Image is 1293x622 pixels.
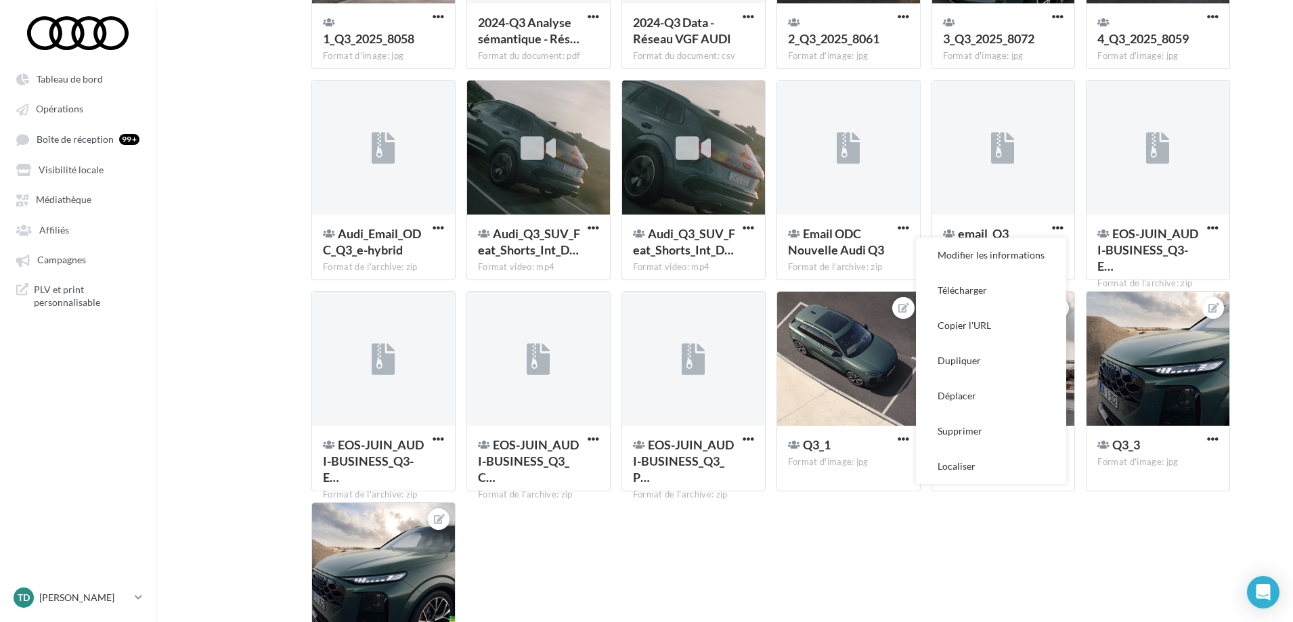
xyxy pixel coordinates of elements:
[478,15,579,46] span: 2024-Q3 Analyse sémantique - Réseau VGF AUDI
[323,31,414,46] span: 1_Q3_2025_8058
[478,261,599,273] div: Format video: mp4
[8,247,148,271] a: Campagnes
[1097,226,1198,273] span: EOS-JUIN_AUDI-BUSINESS_Q3-E-HYBRID_CAR-1080x1080
[8,157,148,181] a: Visibilité locale
[916,343,1066,378] button: Dupliquer
[1097,31,1189,46] span: 4_Q3_2025_8059
[119,134,139,145] div: 99+
[803,437,831,452] span: Q3_1
[1097,456,1219,468] div: Format d'image: jpg
[34,283,139,309] span: PLV et print personnalisable
[323,226,421,257] span: Audi_Email_ODC_Q3_e-hybrid
[916,378,1066,414] button: Déplacer
[788,226,884,257] span: Email ODC Nouvelle Audi Q3
[633,261,754,273] div: Format video: mp4
[788,456,909,468] div: Format d'image: jpg
[36,194,91,206] span: Médiathèque
[323,261,444,273] div: Format de l'archive: zip
[478,489,599,501] div: Format de l'archive: zip
[8,66,148,91] a: Tableau de bord
[37,133,114,145] span: Boîte de réception
[323,437,424,485] span: EOS-JUIN_AUDI-BUSINESS_Q3-E-HYBRID_PL-1080x1080
[8,96,148,120] a: Opérations
[916,414,1066,449] button: Supprimer
[633,226,735,257] span: Audi_Q3_SUV_Feat_Shorts_Int_Design_15s_9x16_EN_clean.mov_1
[1097,277,1219,290] div: Format de l'archive: zip
[37,254,86,266] span: Campagnes
[916,238,1066,273] button: Modifier les informations
[39,224,69,236] span: Affiliés
[478,226,580,257] span: Audi_Q3_SUV_Feat_Shorts_Int_Design_15s_4x5_EN_clean.mov_1
[8,277,148,315] a: PLV et print personnalisable
[1112,437,1140,452] span: Q3_3
[916,273,1066,308] button: Télécharger
[8,187,148,211] a: Médiathèque
[8,217,148,242] a: Affiliés
[478,437,579,485] span: EOS-JUIN_AUDI-BUSINESS_Q3_CAR-1080x1080
[633,15,731,46] span: 2024-Q3 Data - Réseau VGF AUDI
[633,437,734,485] span: EOS-JUIN_AUDI-BUSINESS_Q3_PL-1080x1080
[39,164,104,175] span: Visibilité locale
[39,591,129,604] p: [PERSON_NAME]
[11,585,145,610] a: TD [PERSON_NAME]
[1097,50,1219,62] div: Format d'image: jpg
[323,489,444,501] div: Format de l'archive: zip
[958,226,1009,241] span: email_Q3
[633,50,754,62] div: Format du document: csv
[943,31,1034,46] span: 3_Q3_2025_8072
[916,308,1066,343] button: Copier l'URL
[8,127,148,152] a: Boîte de réception 99+
[943,50,1064,62] div: Format d'image: jpg
[1247,576,1279,608] div: Open Intercom Messenger
[788,50,909,62] div: Format d'image: jpg
[633,489,754,501] div: Format de l'archive: zip
[37,73,103,85] span: Tableau de bord
[323,50,444,62] div: Format d'image: jpg
[788,261,909,273] div: Format de l'archive: zip
[916,449,1066,484] button: Localiser
[478,50,599,62] div: Format du document: pdf
[788,31,879,46] span: 2_Q3_2025_8061
[18,591,30,604] span: TD
[36,104,83,115] span: Opérations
